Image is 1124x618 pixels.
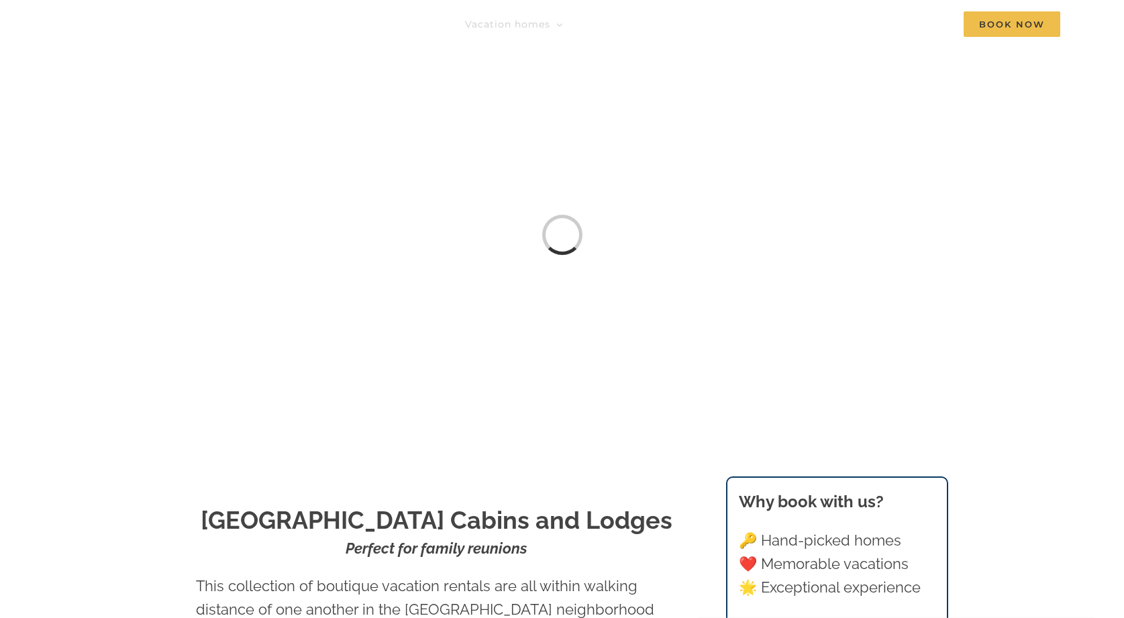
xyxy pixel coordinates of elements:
[64,14,291,44] img: Branson Family Retreats Logo
[535,207,590,262] div: Loading...
[891,19,933,29] span: Contact
[816,11,861,38] a: About
[964,11,1060,37] span: Book Now
[964,11,1060,38] a: Book Now
[465,11,1060,38] nav: Main Menu
[593,19,660,29] span: Things to do
[703,19,773,29] span: Deals & More
[201,506,672,534] strong: [GEOGRAPHIC_DATA] Cabins and Lodges
[739,529,935,600] p: 🔑 Hand-picked homes ❤️ Memorable vacations 🌟 Exceptional experience
[739,490,935,514] h3: Why book with us?
[816,19,848,29] span: About
[891,11,933,38] a: Contact
[593,11,673,38] a: Things to do
[465,11,563,38] a: Vacation homes
[703,11,786,38] a: Deals & More
[346,539,527,557] strong: Perfect for family reunions
[465,19,550,29] span: Vacation homes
